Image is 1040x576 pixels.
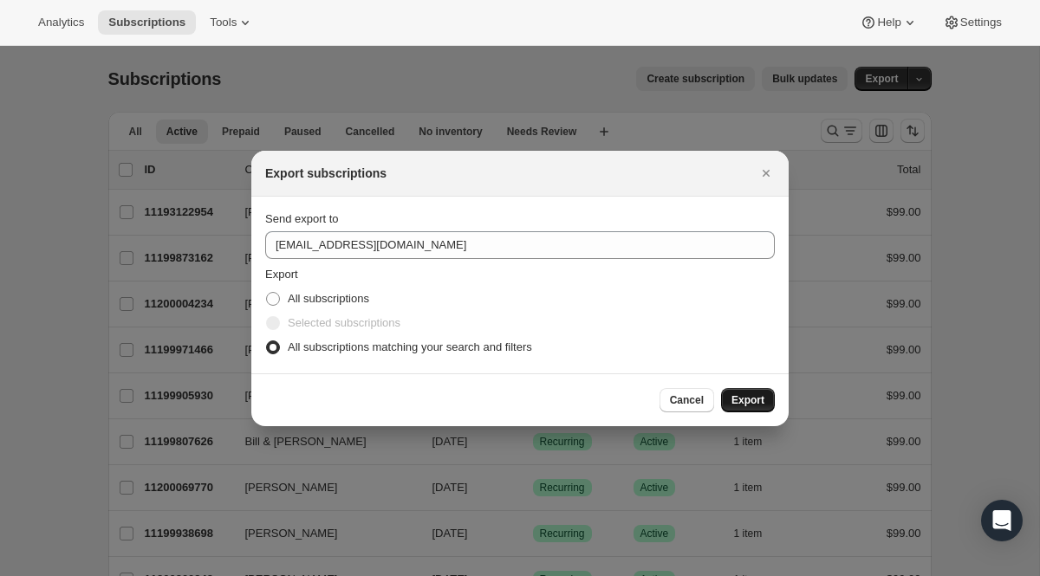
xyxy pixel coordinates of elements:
[265,165,387,182] h2: Export subscriptions
[265,212,339,225] span: Send export to
[288,340,532,353] span: All subscriptions matching your search and filters
[933,10,1012,35] button: Settings
[265,268,298,281] span: Export
[98,10,196,35] button: Subscriptions
[754,161,778,185] button: Close
[210,16,237,29] span: Tools
[199,10,264,35] button: Tools
[849,10,928,35] button: Help
[981,500,1023,541] div: Open Intercom Messenger
[28,10,94,35] button: Analytics
[288,316,400,329] span: Selected subscriptions
[38,16,84,29] span: Analytics
[670,393,704,407] span: Cancel
[108,16,185,29] span: Subscriptions
[877,16,900,29] span: Help
[288,292,369,305] span: All subscriptions
[731,393,764,407] span: Export
[960,16,1002,29] span: Settings
[721,388,775,412] button: Export
[660,388,714,412] button: Cancel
